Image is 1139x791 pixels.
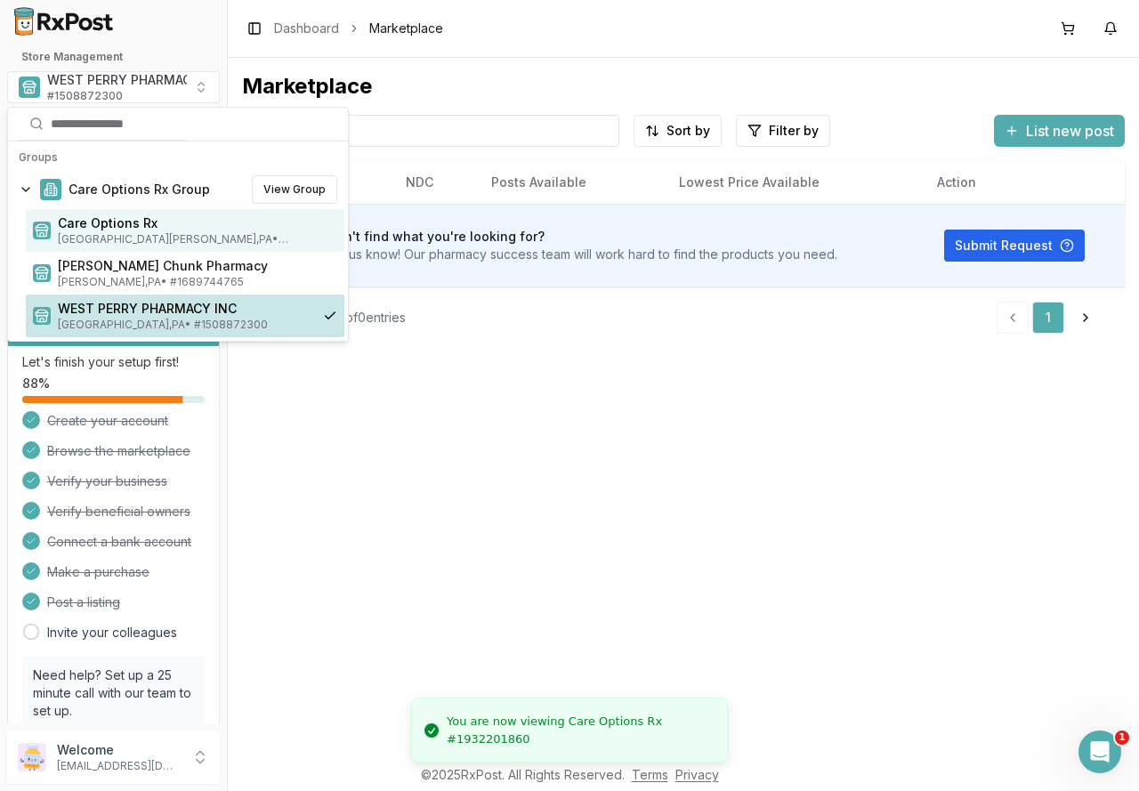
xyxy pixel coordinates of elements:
span: Verify beneficial owners [47,503,190,521]
span: Browse the marketplace [47,442,190,460]
div: Marketplace [242,72,1125,101]
button: View Group [252,175,337,204]
button: Sort by [634,115,722,147]
span: Marketplace [369,20,443,37]
nav: pagination [997,302,1103,334]
p: Need help? Set up a 25 minute call with our team to set up. [33,666,194,720]
span: Verify your business [47,472,167,490]
span: Make a purchase [47,563,149,581]
th: Posts Available [477,161,666,204]
a: Privacy [675,767,719,782]
button: List new post [994,115,1125,147]
span: # 1508872300 [47,89,123,103]
h3: Can't find what you're looking for? [327,228,837,246]
span: Filter by [769,122,819,140]
th: Lowest Price Available [665,161,922,204]
img: User avatar [18,743,46,771]
h2: Store Management [7,50,220,64]
span: 88 % [22,375,50,392]
th: Action [923,161,1125,204]
th: NDC [392,161,477,204]
span: Care Options Rx [58,214,337,232]
button: Filter by [736,115,830,147]
a: 1 [1032,302,1064,334]
span: Create your account [47,412,168,430]
span: [GEOGRAPHIC_DATA][PERSON_NAME] , PA • # 1932201860 [58,232,337,246]
p: Let's finish your setup first! [22,353,205,371]
span: [PERSON_NAME] Chunk Pharmacy [58,257,337,275]
a: List new post [994,124,1125,141]
a: Go to next page [1068,302,1103,334]
span: WEST PERRY PHARMACY INC [58,300,309,318]
div: You are now viewing Care Options Rx #1932201860 [447,713,713,747]
p: Welcome [57,741,181,759]
span: List new post [1026,120,1114,141]
a: Book a call [33,721,101,736]
p: [EMAIL_ADDRESS][DOMAIN_NAME] [57,759,181,773]
div: Groups [12,145,344,170]
span: Sort by [666,122,710,140]
span: Post a listing [47,593,120,611]
a: Terms [632,767,668,782]
a: Dashboard [274,20,339,37]
button: Select a view [7,71,220,103]
span: 1 [1115,730,1129,745]
iframe: Intercom live chat [1078,730,1121,773]
span: Care Options Rx Group [69,181,210,198]
button: Submit Request [944,230,1085,262]
nav: breadcrumb [274,20,443,37]
a: Invite your colleagues [47,624,177,642]
img: RxPost Logo [7,7,121,36]
span: WEST PERRY PHARMACY INC [47,71,226,89]
span: Connect a bank account [47,533,191,551]
span: [GEOGRAPHIC_DATA] , PA • # 1508872300 [58,318,309,332]
span: [PERSON_NAME] , PA • # 1689744765 [58,275,337,289]
p: Let us know! Our pharmacy success team will work hard to find the products you need. [327,246,837,263]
